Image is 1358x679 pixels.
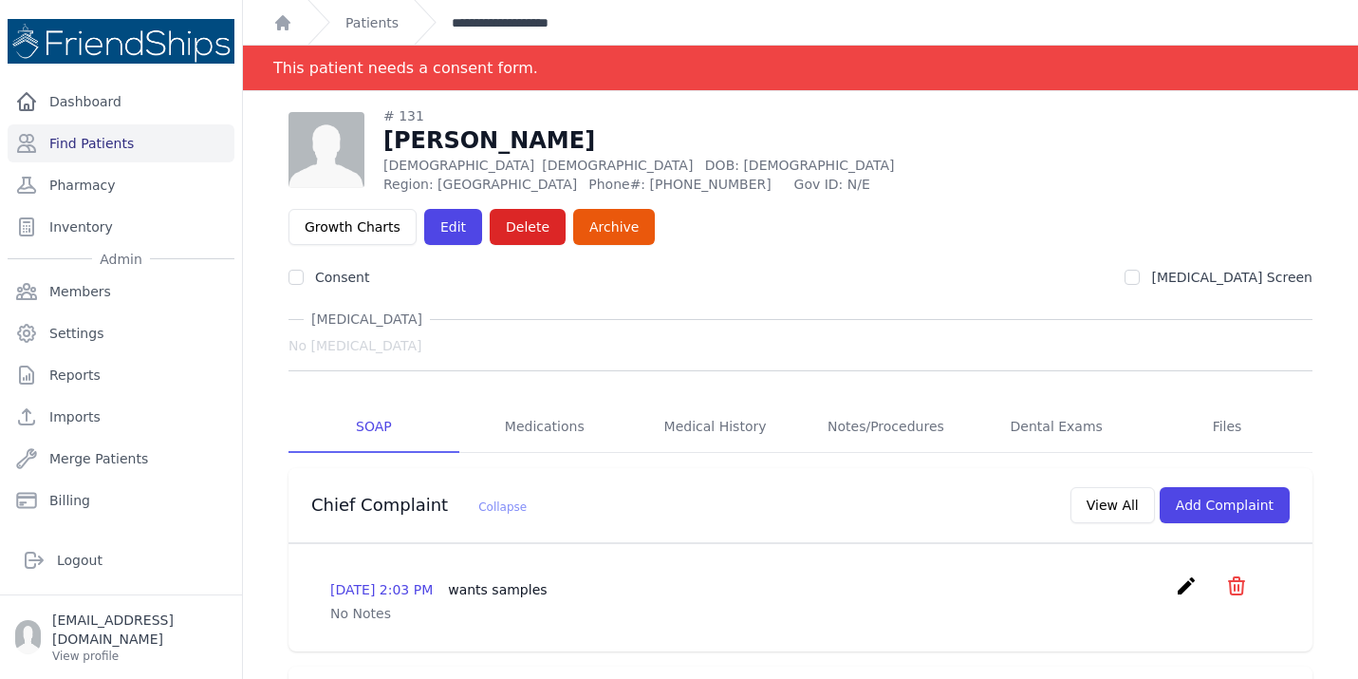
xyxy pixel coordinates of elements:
a: [EMAIL_ADDRESS][DOMAIN_NAME] View profile [15,611,227,664]
a: Dashboard [8,83,234,121]
span: [MEDICAL_DATA] [304,310,430,329]
h3: Chief Complaint [311,494,527,517]
span: Collapse [478,500,527,514]
a: Medical History [630,402,801,453]
a: Members [8,273,234,311]
a: Medications [459,402,630,453]
img: person-242608b1a05df3501eefc295dc1bc67a.jpg [288,112,364,188]
a: Inventory [8,208,234,246]
a: Imports [8,398,234,436]
button: Add Complaint [1160,487,1290,523]
span: No [MEDICAL_DATA] [288,336,421,355]
label: [MEDICAL_DATA] Screen [1151,270,1312,285]
span: Phone#: [PHONE_NUMBER] [588,175,782,194]
a: Files [1142,402,1312,453]
a: SOAP [288,402,459,453]
span: wants samples [448,582,547,597]
span: Gov ID: N/E [794,175,999,194]
i: create [1175,575,1198,597]
nav: Tabs [288,402,1312,453]
a: Edit [424,209,482,245]
p: [DATE] 2:03 PM [330,580,548,599]
p: [EMAIL_ADDRESS][DOMAIN_NAME] [52,611,227,649]
img: Medical Missions EMR [8,19,234,64]
a: Settings [8,314,234,352]
p: View profile [52,649,227,664]
h1: [PERSON_NAME] [383,125,999,156]
a: Pharmacy [8,166,234,204]
a: Merge Patients [8,440,234,478]
a: Notes/Procedures [800,402,971,453]
label: Consent [315,270,369,285]
a: Dental Exams [971,402,1142,453]
a: Find Patients [8,124,234,162]
a: Growth Charts [288,209,417,245]
div: # 131 [383,106,999,125]
a: Archive [573,209,655,245]
a: Billing [8,481,234,519]
span: Region: [GEOGRAPHIC_DATA] [383,175,577,194]
p: [DEMOGRAPHIC_DATA] [383,156,999,175]
a: create [1175,583,1202,601]
a: Reports [8,356,234,394]
button: Delete [490,209,566,245]
button: View All [1070,487,1155,523]
a: Patients [345,13,399,32]
div: This patient needs a consent form. [273,46,538,90]
span: [DEMOGRAPHIC_DATA] [542,158,693,173]
a: Logout [15,541,227,579]
div: Notification [243,46,1358,91]
p: No Notes [330,604,1271,623]
span: Admin [92,250,150,269]
a: Organizations [8,523,234,561]
span: DOB: [DEMOGRAPHIC_DATA] [705,158,895,173]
